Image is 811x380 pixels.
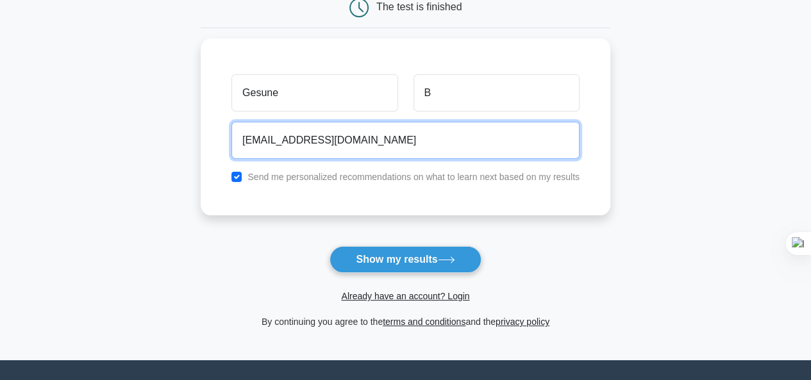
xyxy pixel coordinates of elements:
[231,122,580,159] input: Email
[383,317,465,327] a: terms and conditions
[376,1,462,12] div: The test is finished
[330,246,481,273] button: Show my results
[341,291,469,301] a: Already have an account? Login
[193,314,618,329] div: By continuing you agree to the and the
[496,317,549,327] a: privacy policy
[247,172,580,182] label: Send me personalized recommendations on what to learn next based on my results
[231,74,397,112] input: First name
[414,74,580,112] input: Last name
